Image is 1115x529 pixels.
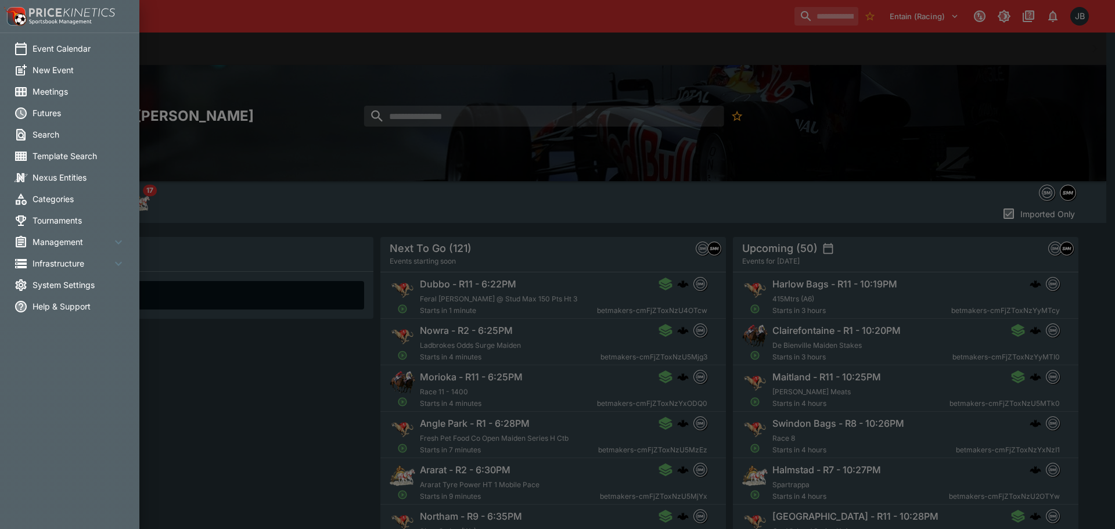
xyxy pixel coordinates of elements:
span: Meetings [33,85,125,98]
img: Sportsbook Management [29,19,92,24]
span: Help & Support [33,300,125,312]
span: Management [33,236,111,248]
span: New Event [33,64,125,76]
span: System Settings [33,279,125,291]
span: Categories [33,193,125,205]
span: Search [33,128,125,141]
span: Infrastructure [33,257,111,269]
span: Tournaments [33,214,125,226]
img: PriceKinetics [29,8,115,17]
span: Nexus Entities [33,171,125,183]
span: Event Calendar [33,42,125,55]
span: Template Search [33,150,125,162]
span: Futures [33,107,125,119]
img: PriceKinetics Logo [3,5,27,28]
